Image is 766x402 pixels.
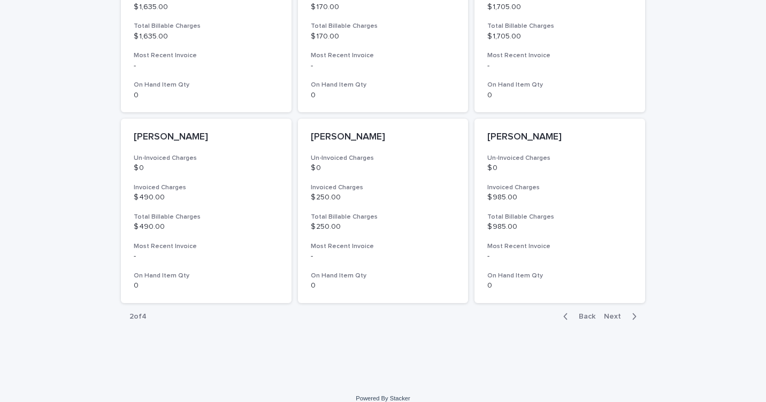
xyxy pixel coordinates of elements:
p: $ 250.00 [311,193,456,202]
button: Next [600,312,645,321]
p: - [134,252,279,261]
h3: Un-Invoiced Charges [134,154,279,163]
p: $ 170.00 [311,32,456,41]
p: 0 [134,281,279,290]
h3: On Hand Item Qty [487,272,632,280]
p: 2 of 4 [121,304,155,330]
p: $ 0 [134,164,279,173]
span: Back [572,313,595,320]
h3: On Hand Item Qty [134,272,279,280]
h3: On Hand Item Qty [134,81,279,89]
h3: On Hand Item Qty [311,272,456,280]
h3: Invoiced Charges [134,183,279,192]
p: 0 [311,281,456,290]
p: - [487,252,632,261]
h3: Most Recent Invoice [311,242,456,251]
a: [PERSON_NAME]Un-Invoiced Charges$ 0Invoiced Charges$ 985.00Total Billable Charges$ 985.00Most Rec... [474,119,645,303]
p: $ 0 [487,164,632,173]
h3: Total Billable Charges [311,213,456,221]
p: [PERSON_NAME] [311,132,456,143]
p: 0 [311,91,456,100]
h3: Un-Invoiced Charges [311,154,456,163]
a: Powered By Stacker [356,395,410,401]
h3: Most Recent Invoice [487,242,632,251]
p: $ 985.00 [487,193,632,202]
span: Next [604,313,627,320]
p: 0 [487,281,632,290]
p: $ 1,635.00 [134,32,279,41]
h3: Most Recent Invoice [311,51,456,60]
p: [PERSON_NAME] [487,132,632,143]
h3: On Hand Item Qty [311,81,456,89]
button: Back [555,312,600,321]
h3: Total Billable Charges [487,213,632,221]
p: $ 490.00 [134,193,279,202]
h3: Invoiced Charges [311,183,456,192]
p: - [487,61,632,71]
p: $ 170.00 [311,3,456,12]
p: $ 0 [311,164,456,173]
p: [PERSON_NAME] [134,132,279,143]
p: $ 1,705.00 [487,32,632,41]
p: - [311,61,456,71]
p: $ 250.00 [311,222,456,231]
p: 0 [134,91,279,100]
p: $ 1,705.00 [487,3,632,12]
a: [PERSON_NAME]Un-Invoiced Charges$ 0Invoiced Charges$ 490.00Total Billable Charges$ 490.00Most Rec... [121,119,292,303]
p: $ 985.00 [487,222,632,231]
h3: Most Recent Invoice [134,51,279,60]
h3: Total Billable Charges [134,22,279,30]
a: [PERSON_NAME]Un-Invoiced Charges$ 0Invoiced Charges$ 250.00Total Billable Charges$ 250.00Most Rec... [298,119,469,303]
h3: Total Billable Charges [134,213,279,221]
p: $ 490.00 [134,222,279,231]
p: - [311,252,456,261]
h3: Total Billable Charges [487,22,632,30]
p: 0 [487,91,632,100]
h3: Total Billable Charges [311,22,456,30]
p: $ 1,635.00 [134,3,279,12]
h3: Un-Invoiced Charges [487,154,632,163]
h3: Most Recent Invoice [134,242,279,251]
h3: Invoiced Charges [487,183,632,192]
h3: On Hand Item Qty [487,81,632,89]
h3: Most Recent Invoice [487,51,632,60]
p: - [134,61,279,71]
